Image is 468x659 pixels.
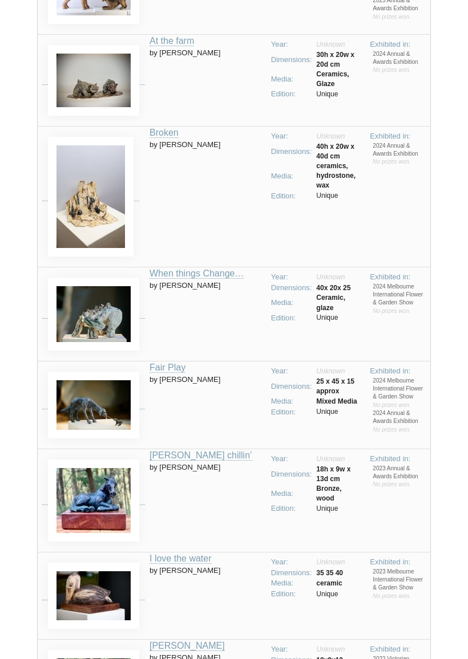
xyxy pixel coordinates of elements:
strong: 30h x 20w x 20d cm [316,51,354,68]
span: Unknown [316,455,345,463]
img: Aukje Van Vark [48,45,139,116]
li: 2023 Annual & Awards Exhibition [373,465,426,481]
span: Unknown [316,40,345,48]
li: 2024 Annual & Awards Exhibition [373,50,426,67]
li: 2024 Melbourne International Flower & Garden Show [373,283,426,307]
span: No prizes won. [373,402,410,408]
strong: Bronze, wood [316,485,341,502]
td: Year: [269,557,314,568]
span: Unknown [316,645,345,653]
td: by [PERSON_NAME] [150,361,264,449]
td: Edition: [269,589,314,600]
td: Media: [269,293,314,312]
td: Unique [314,313,361,324]
span: Unknown [316,273,345,281]
td: Dimensions: [269,465,314,484]
td: by [PERSON_NAME] [150,35,264,127]
td: Dimensions: [269,283,314,294]
img: Aukje Van Vark [48,137,134,257]
span: Unknown [316,367,345,375]
td: by [PERSON_NAME] [150,552,264,640]
td: Media: [269,161,314,190]
span: No prizes won. [373,158,410,165]
strong: 25 x 45 x 15 approx [316,377,354,395]
td: Media: [269,484,314,503]
td: Dimensions: [269,568,314,579]
td: Edition: [269,503,314,514]
td: Year: [269,272,314,283]
li: 2024 Melbourne International Flower & Garden Show [373,377,426,401]
li: 2024 Annual & Awards Exhibition [373,409,426,426]
td: Year: [269,454,314,465]
span: No prizes won. [373,481,410,487]
td: Media: [269,70,314,89]
img: Aukje Van Vark [48,278,139,351]
td: Dimensions: [269,142,314,161]
td: Unique [314,89,361,100]
td: Year: [269,131,314,142]
strong: Ceramic, glaze [316,294,345,311]
li: 2023 Melbourne International Flower & Garden Show [373,568,426,592]
span: Exhibited in: [370,645,410,653]
span: No prizes won. [373,14,410,20]
a: I love the water [150,554,212,564]
a: [PERSON_NAME] [150,641,225,651]
td: Unique [314,407,361,418]
td: Dimensions: [269,377,314,396]
strong: Mixed Media [316,397,357,405]
a: [PERSON_NAME] chillin’ [150,450,252,461]
a: Broken [150,128,179,138]
td: Media: [269,396,314,407]
img: Aukje Van Vark [48,563,139,629]
span: No prizes won. [373,426,410,433]
td: by [PERSON_NAME] [150,127,264,267]
td: Edition: [269,191,314,202]
span: Unknown [316,558,345,566]
strong: ceramic [316,579,342,587]
img: Aukje Van Vark [48,459,139,542]
img: Aukje Van Vark [48,372,139,438]
a: When things Change… [150,269,244,279]
td: Dimensions: [269,50,314,70]
a: Fair Play [150,363,185,373]
td: Year: [269,644,314,655]
td: Unique [314,589,347,600]
span: No prizes won. [373,593,410,599]
a: At the farm [150,36,194,46]
td: Year: [269,366,314,377]
span: Unknown [316,132,345,140]
strong: 40x 20x 25 [316,284,350,292]
span: No prizes won. [373,308,410,314]
span: Exhibited in: [370,40,410,48]
strong: 40h x 20w x 40d cm [316,143,354,160]
strong: 18h x 9w x 13d cm [316,465,350,483]
td: Unique [314,503,361,514]
span: Exhibited in: [370,272,410,281]
td: Edition: [269,407,314,418]
strong: ceramics, hydrostone, wax [316,162,356,189]
span: Exhibited in: [370,367,410,375]
span: Exhibited in: [370,558,410,566]
td: by [PERSON_NAME] [150,267,264,361]
td: Edition: [269,89,314,100]
td: Edition: [269,313,314,324]
span: No prizes won. [373,67,410,73]
li: 2024 Annual & Awards Exhibition [373,142,426,158]
td: Unique [314,191,361,202]
strong: 35 35 40 [316,569,343,577]
td: Media: [269,578,314,589]
span: Exhibited in: [370,454,410,463]
td: Year: [269,39,314,50]
span: Exhibited in: [370,132,410,140]
td: by [PERSON_NAME] [150,449,264,552]
strong: Ceramics, Glaze [316,70,349,88]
